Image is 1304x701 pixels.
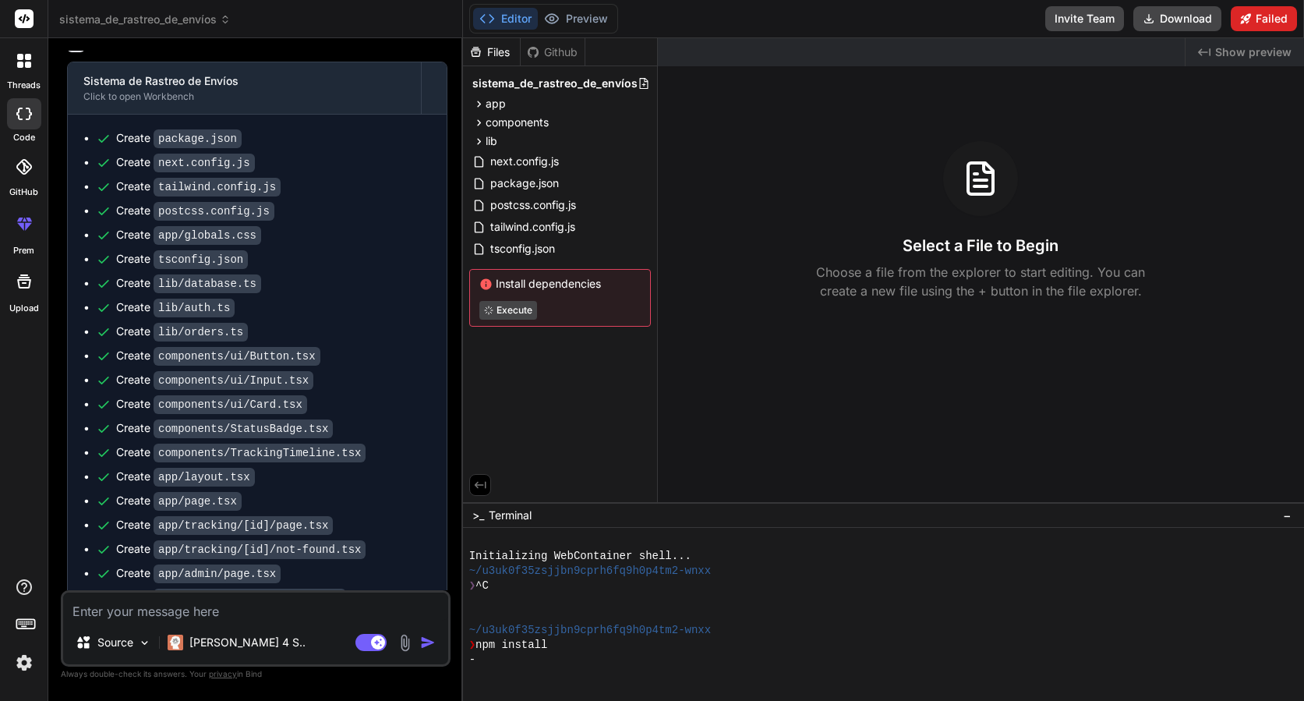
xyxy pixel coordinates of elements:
code: postcss.config.js [154,202,274,221]
div: Sistema de Rastreo de Envíos [83,73,405,89]
button: Invite Team [1045,6,1124,31]
span: Initializing WebContainer shell... [469,549,691,564]
code: app/tracking/[id]/not-found.tsx [154,540,366,559]
span: ^C [475,579,489,593]
code: components/StatusBadge.tsx [154,420,333,438]
code: tailwind.config.js [154,178,281,196]
div: Click to open Workbench [83,90,405,103]
img: attachment [396,634,414,652]
label: prem [13,244,34,257]
code: next.config.js [154,154,255,172]
button: − [1280,503,1295,528]
button: Sistema de Rastreo de EnvíosClick to open Workbench [68,62,421,114]
span: ~/u3uk0f35zsjjbn9cprh6fq9h0p4tm2-wnxx [469,623,711,638]
div: Create [116,130,242,147]
div: Create [116,589,346,606]
div: Create [116,444,366,461]
button: Failed [1231,6,1297,31]
div: Create [116,565,281,582]
span: lib [486,133,497,149]
code: app/page.tsx [154,492,242,511]
div: Create [116,299,235,316]
span: ~/u3uk0f35zsjjbn9cprh6fq9h0p4tm2-wnxx [469,564,711,579]
code: app/globals.css [154,226,261,245]
div: Create [116,541,366,558]
div: Files [463,44,520,60]
span: Show preview [1215,44,1292,60]
span: >_ [472,508,484,523]
code: components/ui/Input.tsx [154,371,313,390]
div: Create [116,203,274,219]
p: [PERSON_NAME] 4 S.. [189,635,306,650]
code: package.json [154,129,242,148]
img: settings [11,650,37,676]
span: components [486,115,549,130]
div: Create [116,420,333,437]
label: threads [7,79,41,92]
button: Editor [473,8,538,30]
p: Choose a file from the explorer to start editing. You can create a new file using the + button in... [806,263,1155,300]
button: Preview [538,8,614,30]
span: sistema_de_rastreo_de_envíos [59,12,231,27]
code: components/ui/Button.tsx [154,347,320,366]
img: Claude 4 Sonnet [168,635,183,650]
span: sistema_de_rastreo_de_envíos [472,76,638,91]
code: app/tracking/[id]/page.tsx [154,516,333,535]
code: lib/auth.ts [154,299,235,317]
span: package.json [489,174,560,193]
button: Download [1133,6,1221,31]
code: app/admin/dashboard/page.tsx [154,589,346,607]
code: lib/orders.ts [154,323,248,342]
div: Github [521,44,585,60]
span: Terminal [489,508,532,523]
p: Always double-check its answers. Your in Bind [61,667,451,682]
code: app/layout.tsx [154,468,255,487]
div: Create [116,372,313,388]
label: GitHub [9,186,38,199]
span: tsconfig.json [489,239,557,258]
div: Create [116,179,281,195]
div: Create [116,348,320,364]
span: tailwind.config.js [489,218,577,236]
span: app [486,96,506,112]
span: next.config.js [489,152,560,171]
button: Execute [479,301,537,320]
code: app/admin/page.tsx [154,565,281,583]
span: ❯ [469,638,475,653]
div: Create [116,154,255,171]
div: Create [116,469,255,485]
div: Create [116,227,261,243]
span: Install dependencies [479,276,641,292]
p: Source [97,635,133,650]
span: ❯ [469,579,475,593]
span: − [1283,508,1292,523]
code: components/ui/Card.tsx [154,395,307,414]
h3: Select a File to Begin [903,235,1058,257]
code: lib/database.ts [154,274,261,293]
label: Upload [9,302,39,315]
div: Create [116,396,307,412]
div: Create [116,517,333,533]
code: tsconfig.json [154,250,248,269]
div: Create [116,251,248,267]
div: Create [116,493,242,509]
div: Create [116,275,261,292]
label: code [13,131,35,144]
img: Pick Models [138,636,151,650]
span: postcss.config.js [489,196,578,214]
code: components/TrackingTimeline.tsx [154,444,366,462]
span: - [469,653,475,667]
span: npm install [475,638,547,653]
div: Create [116,324,248,340]
img: icon [420,635,436,650]
span: privacy [209,669,237,678]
